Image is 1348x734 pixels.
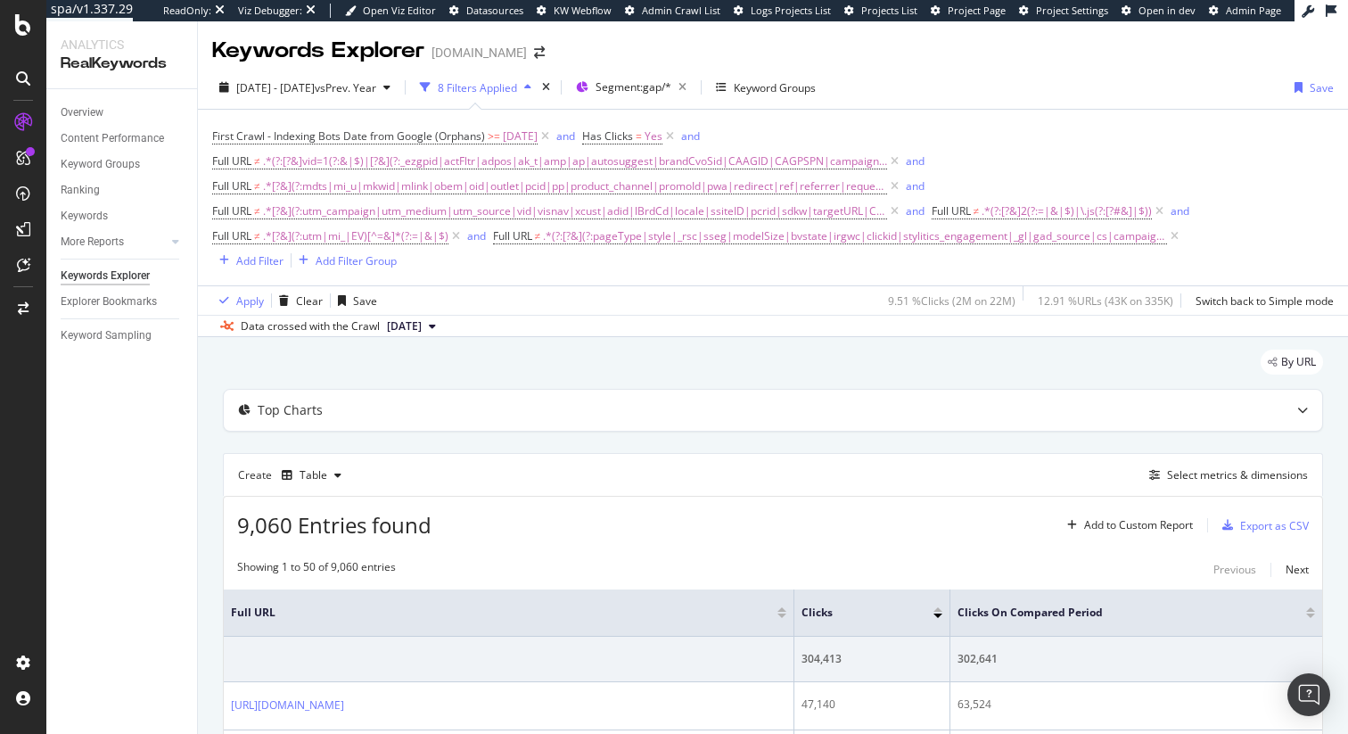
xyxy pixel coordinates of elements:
a: Admin Crawl List [625,4,720,18]
span: Full URL [493,228,532,243]
button: and [681,128,700,144]
div: 8 Filters Applied [438,80,517,95]
span: Clicks On Compared Period [958,605,1279,621]
a: Project Settings [1019,4,1108,18]
a: Logs Projects List [734,4,831,18]
div: and [906,203,925,219]
a: Explorer Bookmarks [61,293,185,311]
a: Keywords Explorer [61,267,185,285]
a: Keyword Sampling [61,326,185,345]
div: 63,524 [958,697,1315,713]
div: Add Filter Group [316,253,397,268]
div: and [906,178,925,194]
span: .*(?:[?&]2(?:=|&|$)|\.js(?:[?#&]|$)) [982,199,1152,224]
div: Keywords Explorer [212,36,424,66]
span: .*[?&](?:utm_campaign|utm_medium|utm_source|vid|visnav|xcust|adid|lBrdCd|locale|ssiteID|pcrid|sdk... [263,199,887,224]
span: .*(?:[?&]vid=1(?:&|$)|[?&](?:_ezgpid|actFltr|adpos|ak_t|amp|ap|autosuggest|brandCvoSid|CAAGID|CAG... [263,149,887,174]
div: Select metrics & dimensions [1167,467,1308,482]
div: Table [300,470,327,481]
span: >= [488,128,500,144]
span: By URL [1281,357,1316,367]
button: Next [1286,559,1309,581]
span: Yes [645,124,662,149]
button: Select metrics & dimensions [1142,465,1308,486]
span: Has Clicks [582,128,633,144]
div: ReadOnly: [163,4,211,18]
button: Table [275,461,349,490]
div: Data crossed with the Crawl [241,318,380,334]
span: Full URL [212,203,251,219]
div: Ranking [61,181,100,200]
span: Full URL [932,203,971,219]
a: KW Webflow [537,4,612,18]
span: Full URL [212,153,251,169]
span: Projects List [861,4,917,17]
div: Create [238,461,349,490]
span: ≠ [974,203,980,219]
span: Segment: gap/* [596,79,671,95]
button: Segment:gap/* [569,73,694,102]
span: ≠ [535,228,541,243]
button: Apply [212,286,264,315]
span: First Crawl - Indexing Bots Date from Google (Orphans) [212,128,485,144]
button: Export as CSV [1215,511,1309,540]
div: Keywords [61,207,108,226]
div: Analytics [61,36,183,54]
div: 302,641 [958,651,1315,667]
div: Keyword Sampling [61,326,152,345]
span: Admin Page [1226,4,1281,17]
button: Save [331,286,377,315]
div: [DOMAIN_NAME] [432,44,527,62]
div: Keywords Explorer [61,267,150,285]
span: KW Webflow [554,4,612,17]
button: Add Filter Group [292,250,397,271]
div: and [681,128,700,144]
div: times [538,78,554,96]
span: [DATE] - [DATE] [236,80,315,95]
span: Full URL [212,228,251,243]
div: Apply [236,293,264,309]
span: ≠ [254,228,260,243]
span: ≠ [254,178,260,194]
a: [URL][DOMAIN_NAME] [231,697,344,714]
div: 304,413 [801,651,942,667]
div: Add Filter [236,253,284,268]
div: Next [1286,562,1309,577]
div: and [556,128,575,144]
div: Keyword Groups [734,80,816,95]
button: Save [1287,73,1334,102]
span: Open Viz Editor [363,4,436,17]
div: Viz Debugger: [238,4,302,18]
a: Datasources [449,4,523,18]
span: Full URL [231,605,751,621]
div: 47,140 [801,697,942,713]
span: .*(?:[?&](?:pageType|style|_rsc|sseg|modelSize|bvstate|irgwc|clickid|stylitics_engagement|_gl|gad... [543,224,1167,249]
div: Showing 1 to 50 of 9,060 entries [237,559,396,581]
span: Project Settings [1036,4,1108,17]
a: More Reports [61,233,167,252]
a: Ranking [61,181,185,200]
div: Content Performance [61,129,164,148]
a: Content Performance [61,129,185,148]
button: Add to Custom Report [1060,511,1193,540]
div: Explorer Bookmarks [61,293,157,311]
button: and [906,202,925,219]
div: Save [1310,80,1334,95]
a: Project Page [931,4,1006,18]
button: [DATE] - [DATE]vsPrev. Year [212,73,398,102]
div: Switch back to Simple mode [1196,293,1334,309]
a: Keywords [61,207,185,226]
span: ≠ [254,153,260,169]
div: and [906,153,925,169]
span: [DATE] [503,124,538,149]
div: and [467,228,486,243]
span: 9,060 Entries found [237,510,432,540]
span: Admin Crawl List [642,4,720,17]
div: Previous [1213,562,1256,577]
span: vs Prev. Year [315,80,376,95]
a: Overview [61,103,185,122]
span: Clicks [801,605,907,621]
span: = [636,128,642,144]
button: Keyword Groups [709,73,823,102]
span: Datasources [466,4,523,17]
